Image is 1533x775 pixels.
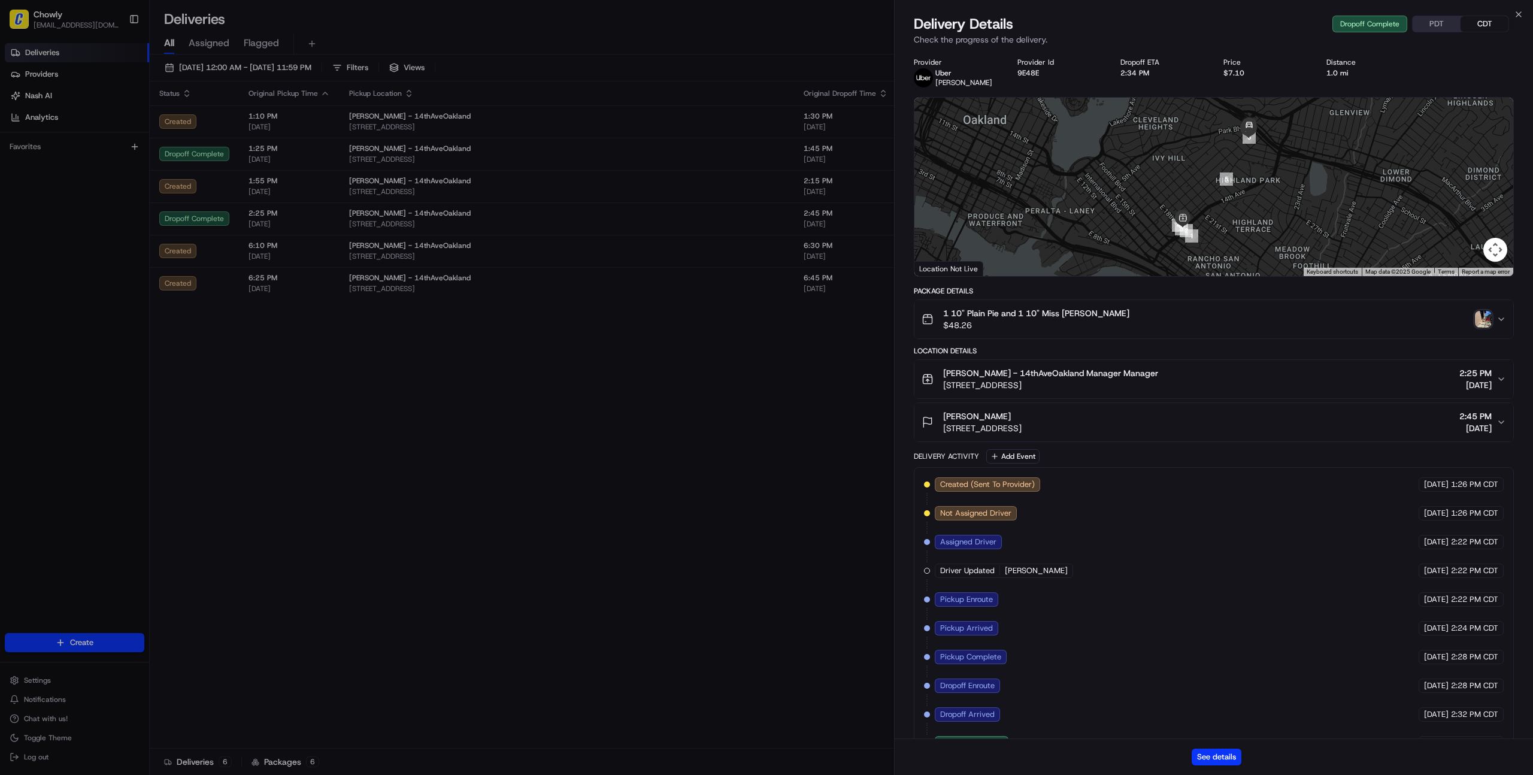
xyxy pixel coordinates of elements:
[914,346,1514,356] div: Location Details
[1451,594,1498,605] span: 2:22 PM CDT
[1424,565,1449,576] span: [DATE]
[1424,709,1449,720] span: [DATE]
[914,300,1513,338] button: 1 10" Plain Pie and 1 10" Miss [PERSON_NAME]$48.26photo_proof_of_delivery image
[1459,367,1492,379] span: 2:25 PM
[1451,709,1498,720] span: 2:32 PM CDT
[940,652,1001,662] span: Pickup Complete
[1462,268,1510,275] a: Report a map error
[1451,623,1498,634] span: 2:24 PM CDT
[1424,594,1449,605] span: [DATE]
[1438,268,1455,275] a: Terms (opens in new tab)
[940,594,993,605] span: Pickup Enroute
[943,410,1011,422] span: [PERSON_NAME]
[914,286,1514,296] div: Package Details
[1424,537,1449,547] span: [DATE]
[914,68,933,87] img: uber-new-logo.jpeg
[917,261,957,276] img: Google
[1220,172,1233,186] div: 5
[31,77,198,90] input: Clear
[914,452,979,461] div: Delivery Activity
[101,175,111,184] div: 💻
[1172,219,1185,232] div: 4
[940,479,1035,490] span: Created (Sent To Provider)
[940,565,995,576] span: Driver Updated
[940,537,996,547] span: Assigned Driver
[1017,57,1101,67] div: Provider Id
[1424,479,1449,490] span: [DATE]
[986,449,1040,464] button: Add Event
[940,680,995,691] span: Dropoff Enroute
[1307,268,1358,276] button: Keyboard shortcuts
[943,319,1129,331] span: $48.26
[1459,422,1492,434] span: [DATE]
[96,169,197,190] a: 💻API Documentation
[1424,623,1449,634] span: [DATE]
[914,34,1514,46] p: Check the progress of the delivery.
[1451,652,1498,662] span: 2:28 PM CDT
[914,14,1013,34] span: Delivery Details
[917,261,957,276] a: Open this area in Google Maps (opens a new window)
[914,261,983,276] div: Location Not Live
[7,169,96,190] a: 📗Knowledge Base
[940,738,1003,749] span: Dropoff Complete
[1483,238,1507,262] button: Map camera controls
[943,379,1158,391] span: [STREET_ADDRESS]
[1192,749,1241,765] button: See details
[1475,311,1492,328] img: photo_proof_of_delivery image
[12,48,218,67] p: Welcome 👋
[1005,565,1068,576] span: [PERSON_NAME]
[12,114,34,136] img: 1736555255976-a54dd68f-1ca7-489b-9aae-adbdc363a1c4
[943,367,1158,379] span: [PERSON_NAME] - 14thAveOakland Manager Manager
[1223,68,1307,78] div: $7.10
[1413,16,1461,32] button: PDT
[1017,68,1039,78] button: 9E48E
[943,307,1129,319] span: 1 10" Plain Pie and 1 10" Miss [PERSON_NAME]
[41,126,152,136] div: We're available if you need us!
[1120,57,1204,67] div: Dropoff ETA
[1326,68,1410,78] div: 1.0 mi
[1451,680,1498,691] span: 2:28 PM CDT
[914,360,1513,398] button: [PERSON_NAME] - 14thAveOakland Manager Manager[STREET_ADDRESS]2:25 PM[DATE]
[1459,379,1492,391] span: [DATE]
[1461,16,1508,32] button: CDT
[943,422,1022,434] span: [STREET_ADDRESS]
[24,174,92,186] span: Knowledge Base
[1451,565,1498,576] span: 2:22 PM CDT
[914,403,1513,441] button: [PERSON_NAME][STREET_ADDRESS]2:45 PM[DATE]
[1223,57,1307,67] div: Price
[940,623,993,634] span: Pickup Arrived
[1120,68,1204,78] div: 2:34 PM
[940,508,1011,519] span: Not Assigned Driver
[1365,268,1431,275] span: Map data ©2025 Google
[914,57,998,67] div: Provider
[113,174,192,186] span: API Documentation
[1451,479,1498,490] span: 1:26 PM CDT
[1424,680,1449,691] span: [DATE]
[935,68,952,78] span: Uber
[1451,738,1498,749] span: 2:34 PM CDT
[935,78,992,87] span: [PERSON_NAME]
[1424,652,1449,662] span: [DATE]
[41,114,196,126] div: Start new chat
[204,118,218,132] button: Start new chat
[12,12,36,36] img: Nash
[1451,537,1498,547] span: 2:22 PM CDT
[84,202,145,212] a: Powered byPylon
[1424,738,1449,749] span: [DATE]
[1451,508,1498,519] span: 1:26 PM CDT
[1424,508,1449,519] span: [DATE]
[940,709,995,720] span: Dropoff Arrived
[12,175,22,184] div: 📗
[119,203,145,212] span: Pylon
[1459,410,1492,422] span: 2:45 PM
[1326,57,1410,67] div: Distance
